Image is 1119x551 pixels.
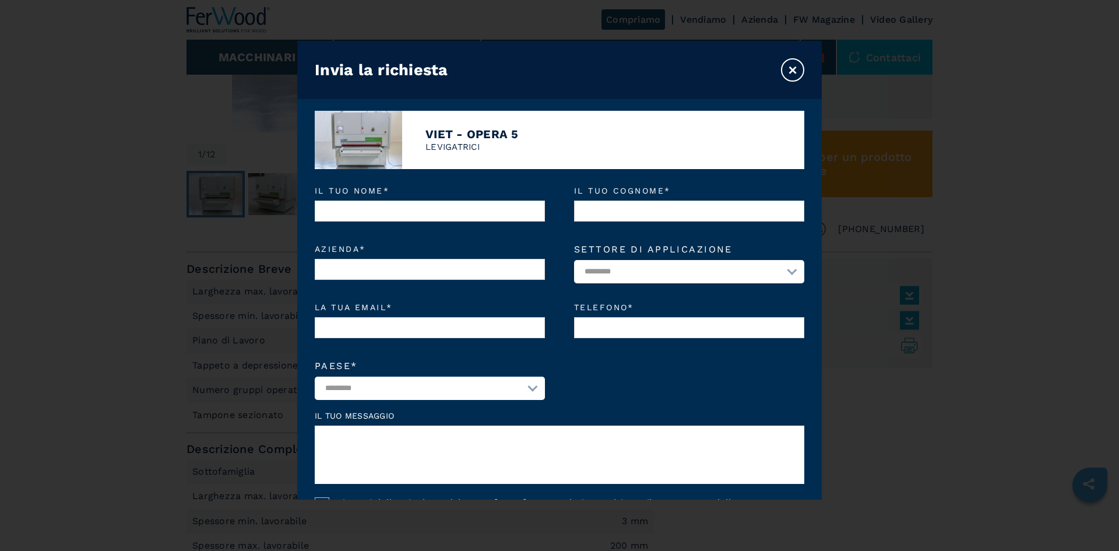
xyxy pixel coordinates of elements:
label: Settore di applicazione [574,245,804,254]
input: Telefono* [574,317,804,338]
em: Telefono [574,303,804,311]
em: La tua email [315,303,545,311]
button: × [781,58,804,82]
input: Il tuo cognome* [574,201,804,222]
label: Il tuo messaggio [315,412,804,420]
input: Azienda* [315,259,545,280]
h4: VIET - OPERA 5 [425,127,519,141]
em: Il tuo cognome [574,187,804,195]
img: image [315,111,402,169]
em: Azienda [315,245,545,253]
input: Il tuo nome* [315,201,545,222]
h3: Invia la richiesta [315,61,448,79]
em: Il tuo nome [315,187,545,195]
label: Ai sensi dell'articolo 13 del D.Lgs. [DATE] n. 196 I dati raccolti con il presente modello, saran... [329,497,804,545]
label: Paese [315,362,545,371]
p: LEVIGATRICI [425,141,519,153]
input: La tua email* [315,317,545,338]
